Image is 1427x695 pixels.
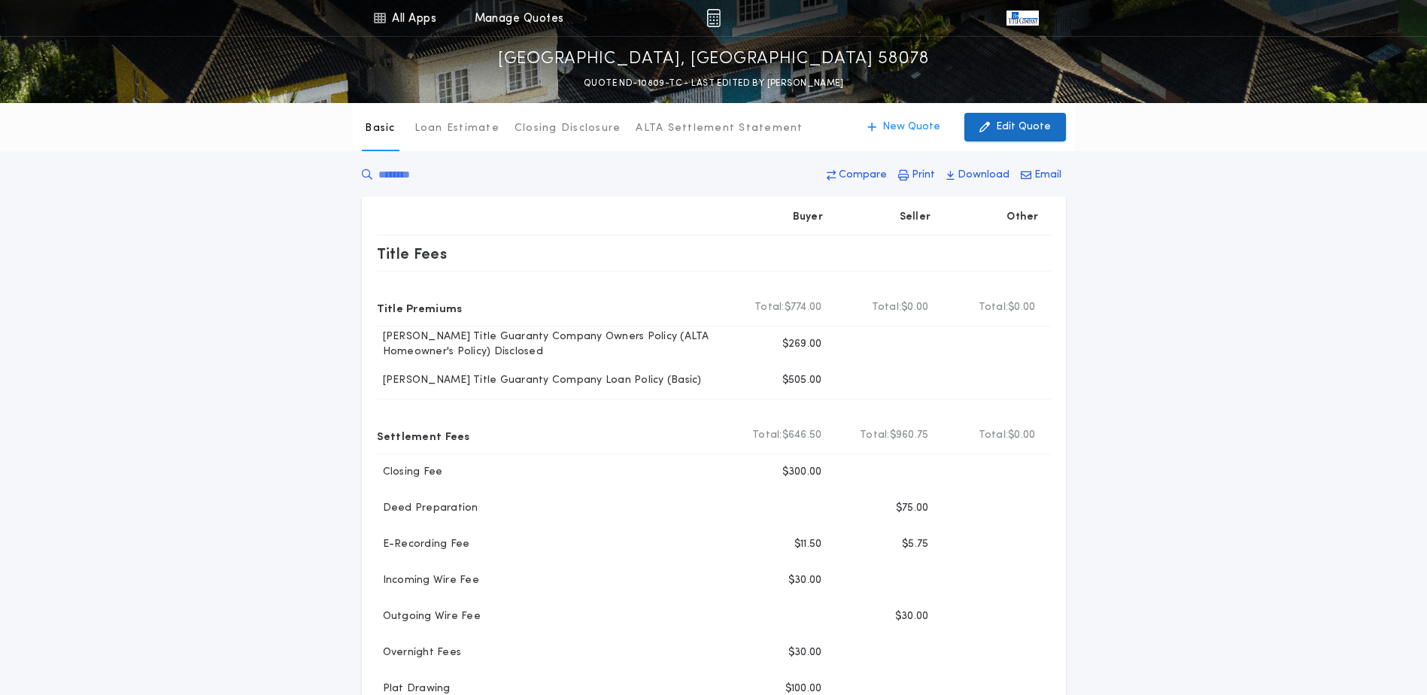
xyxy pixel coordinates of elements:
p: $75.00 [896,501,929,516]
p: Outgoing Wire Fee [377,609,481,624]
img: vs-icon [1006,11,1038,26]
p: Settlement Fees [377,423,470,448]
p: $505.00 [782,373,822,388]
button: Email [1016,162,1066,189]
p: Title Premiums [377,296,463,320]
p: $30.00 [788,573,822,588]
p: New Quote [882,120,940,135]
p: QUOTE ND-10809-TC - LAST EDITED BY [PERSON_NAME] [584,76,843,91]
p: ALTA Settlement Statement [636,121,803,136]
p: Download [958,168,1010,183]
p: Incoming Wire Fee [377,573,479,588]
p: Deed Preparation [377,501,478,516]
p: $30.00 [895,609,929,624]
button: Compare [822,162,891,189]
b: Total: [979,300,1009,315]
span: $0.00 [1008,428,1035,443]
p: [GEOGRAPHIC_DATA], [GEOGRAPHIC_DATA] 58078 [498,47,929,71]
p: Loan Estimate [414,121,499,136]
span: $774.00 [785,300,822,315]
b: Total: [979,428,1009,443]
b: Total: [754,300,785,315]
p: Other [1006,210,1038,225]
p: Buyer [793,210,823,225]
p: $11.50 [794,537,822,552]
button: Edit Quote [964,113,1066,141]
button: New Quote [852,113,955,141]
p: Closing Disclosure [515,121,621,136]
span: $646.50 [782,428,822,443]
p: $5.75 [902,537,928,552]
button: Print [894,162,940,189]
p: Print [912,168,935,183]
span: $960.75 [890,428,929,443]
b: Total: [860,428,890,443]
img: img [706,9,721,27]
span: $0.00 [901,300,928,315]
b: Total: [752,428,782,443]
b: Total: [872,300,902,315]
p: Compare [839,168,887,183]
p: E-Recording Fee [377,537,470,552]
p: [PERSON_NAME] Title Guaranty Company Loan Policy (Basic) [377,373,702,388]
p: Closing Fee [377,465,443,480]
button: Download [942,162,1014,189]
span: $0.00 [1008,300,1035,315]
p: Overnight Fees [377,645,462,660]
p: Email [1034,168,1061,183]
p: Basic [365,121,395,136]
p: Title Fees [377,241,448,266]
p: $300.00 [782,465,822,480]
p: Edit Quote [996,120,1051,135]
p: $269.00 [782,337,822,352]
p: Seller [900,210,931,225]
p: [PERSON_NAME] Title Guaranty Company Owners Policy (ALTA Homeowner's Policy) Disclosed [377,329,727,360]
p: $30.00 [788,645,822,660]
